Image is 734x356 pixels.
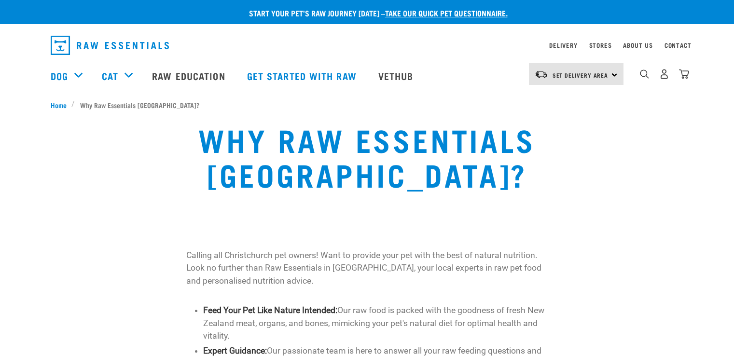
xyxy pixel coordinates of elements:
[659,69,669,79] img: user.png
[51,68,68,83] a: Dog
[203,305,337,315] strong: Feed Your Pet Like Nature Intended:
[385,11,508,15] a: take our quick pet questionnaire.
[43,32,692,59] nav: dropdown navigation
[140,122,595,191] h1: Why Raw Essentials [GEOGRAPHIC_DATA]?
[640,69,649,79] img: home-icon-1@2x.png
[553,73,609,77] span: Set Delivery Area
[679,69,689,79] img: home-icon@2x.png
[665,43,692,47] a: Contact
[51,100,67,110] span: Home
[51,100,684,110] nav: breadcrumbs
[203,346,267,356] strong: Expert Guidance:
[203,304,547,342] li: Our raw food is packed with the goodness of fresh New Zealand meat, organs, and bones, mimicking ...
[535,70,548,79] img: van-moving.png
[102,68,118,83] a: Cat
[186,249,548,287] p: Calling all Christchurch pet owners! Want to provide your pet with the best of natural nutrition....
[549,43,577,47] a: Delivery
[51,100,72,110] a: Home
[623,43,652,47] a: About Us
[51,36,169,55] img: Raw Essentials Logo
[142,56,237,95] a: Raw Education
[369,56,426,95] a: Vethub
[237,56,369,95] a: Get started with Raw
[589,43,612,47] a: Stores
